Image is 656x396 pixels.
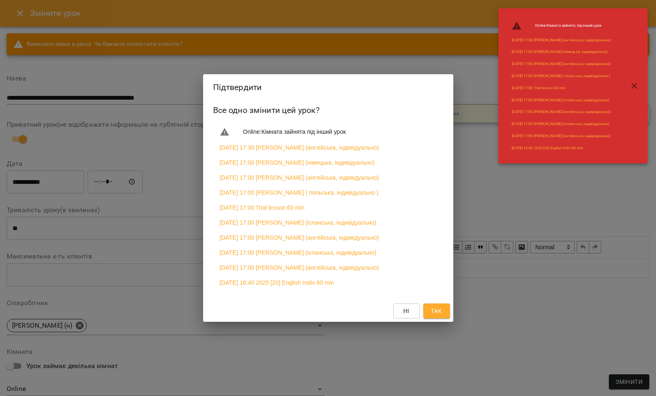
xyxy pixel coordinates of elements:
[505,18,618,34] li: Online : Кімната зайнята під інший урок
[512,98,609,103] a: [DATE] 17:00 [PERSON_NAME] (іспанська, індивідуально)
[512,85,566,91] a: [DATE] 17:00 Trial lesson 60 min
[220,278,334,287] a: [DATE] 16:40 2025 [20] English Indiv 60 min
[220,218,377,227] a: [DATE] 17:00 [PERSON_NAME] (іспанська, індивідуально)
[213,124,443,140] li: Online : Кімната зайнята під інший урок
[512,49,608,55] a: [DATE] 17:00 [PERSON_NAME] (німецька, індивідуально)
[220,143,379,152] a: [DATE] 17:30 [PERSON_NAME] (англійська, індивідуально)
[403,306,410,316] span: Ні
[423,303,450,318] button: Так
[220,203,305,212] a: [DATE] 17:00 Trial lesson 60 min
[512,109,611,115] a: [DATE] 17:00 [PERSON_NAME] (англійська, індивідуально)
[431,306,442,316] span: Так
[512,61,611,67] a: [DATE] 17:00 [PERSON_NAME] (англійська, індивідуально)
[220,263,379,272] a: [DATE] 17:00 [PERSON_NAME] (англійська, індивідуально)
[220,158,375,167] a: [DATE] 17:00 [PERSON_NAME] (німецька, індивідуально)
[220,248,377,257] a: [DATE] 17:00 [PERSON_NAME] (іспанська, індивідуально)
[512,73,610,79] a: [DATE] 17:00 [PERSON_NAME] ( польська, індивідуально )
[512,121,609,127] a: [DATE] 17:00 [PERSON_NAME] (іспанська, індивідуально)
[393,303,420,318] button: Ні
[220,188,379,197] a: [DATE] 17:00 [PERSON_NAME] ( польська, індивідуально )
[512,133,611,139] a: [DATE] 17:00 [PERSON_NAME] (англійська, індивідуально)
[512,145,583,151] a: [DATE] 16:40 2025 [20] English Indiv 60 min
[213,81,443,94] h2: Підтвердити
[512,38,611,43] a: [DATE] 17:30 [PERSON_NAME] (англійська, індивідуально)
[220,173,379,182] a: [DATE] 17:00 [PERSON_NAME] (англійська, індивідуально)
[220,233,379,242] a: [DATE] 17:00 [PERSON_NAME] (англійська, індивідуально)
[213,104,443,117] h6: Все одно змінити цей урок?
